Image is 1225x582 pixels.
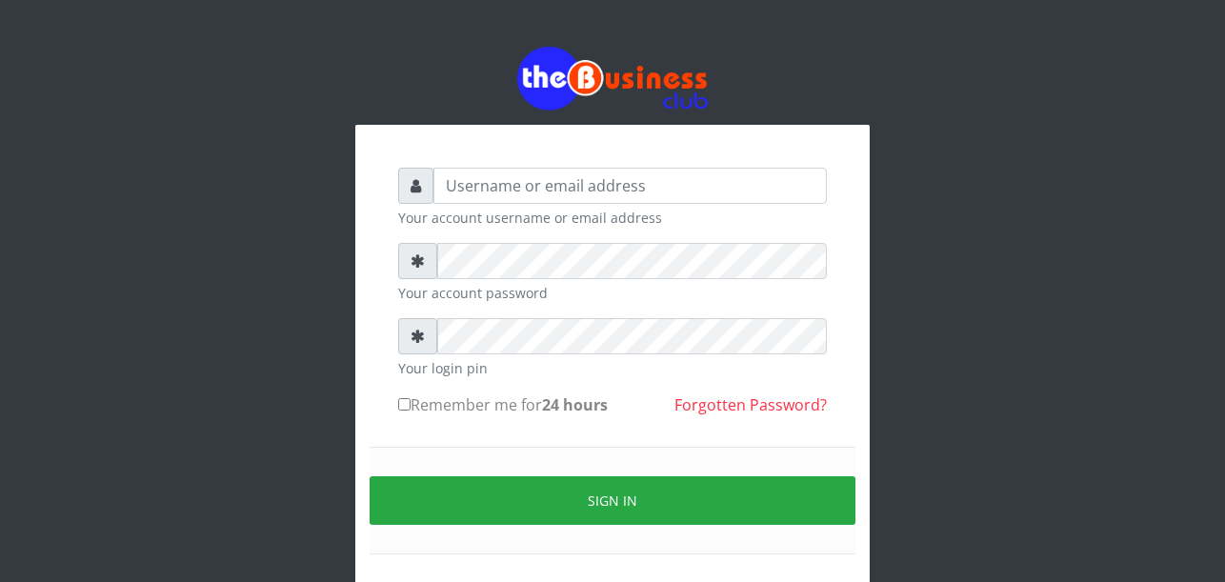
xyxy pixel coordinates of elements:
small: Your account password [398,283,827,303]
small: Your login pin [398,358,827,378]
input: Remember me for24 hours [398,398,411,411]
b: 24 hours [542,394,608,415]
label: Remember me for [398,393,608,416]
a: Forgotten Password? [674,394,827,415]
button: Sign in [370,476,855,525]
small: Your account username or email address [398,208,827,228]
input: Username or email address [433,168,827,204]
